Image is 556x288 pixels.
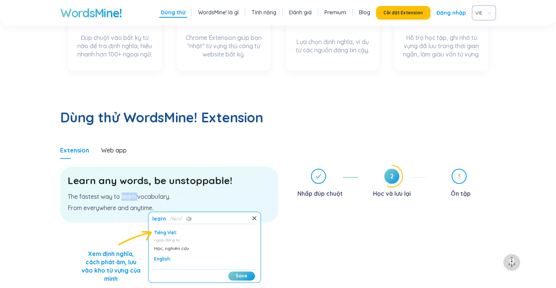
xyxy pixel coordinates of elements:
div: Tiếng Việt: [154,230,255,236]
div: transitive verb [154,264,255,269]
a: Premium [324,9,346,16]
div: Nhấp đúp chuột [297,187,343,200]
div: Chrome Extension giúp bạn "nhặt" từ vựng thủ công từ website bất kỳ. [184,34,263,63]
button: Save [228,271,255,280]
h1: learn [152,216,166,222]
a: WordsMine! [60,5,121,20]
a: Đánh giá [289,9,312,16]
div: Extension [60,146,89,154]
a: Đăng nhập [436,6,466,20]
img: to top [506,256,518,268]
a: Dùng thử [161,9,185,16]
div: 2Học và lưu lại [364,169,427,200]
div: Web app [101,146,127,154]
div: Lựa chọn định nghĩa, ví dụ từ các nguồn đáng tin cậy. [293,38,372,63]
div: Nhấp đúp chuột [289,169,358,200]
span: VIE [475,7,489,18]
div: Học, nghiên cứu [154,245,255,252]
a: Blog [359,9,370,16]
h2: Dùng thử WordsMine! Extension [60,108,496,126]
button: Cài đặt Extension [376,6,430,20]
div: ngoại động từ [154,238,255,243]
span: Cài đặt Extension [383,10,423,16]
div: English: [154,256,255,262]
a: Tính năng [251,9,276,16]
span: 3 [452,169,466,183]
div: Học và lưu lại [373,187,411,200]
div: 3Ôn tập [433,169,496,200]
p: From everywhere and anytime. [68,204,271,212]
div: Ôn tập [451,187,471,200]
span: check [315,173,321,179]
a: WordsMine! là gì [198,9,239,16]
h3: Learn any words, be unstoppable! [68,174,271,187]
span: 2 [384,169,399,184]
span: ləːn [170,216,182,222]
div: Đúp chuột vào bất kỳ từ nào để tra định nghĩa, hiểu nhanh hơn 100+ ngoại ngữ. [75,34,154,63]
div: Hỗ trợ học tập, ghi nhớ từ vựng đã lưu trong thời gian ngắn, làm giàu vốn từ vựng. [402,34,481,63]
p: The fastest way to learn vocabulary. [68,192,271,201]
